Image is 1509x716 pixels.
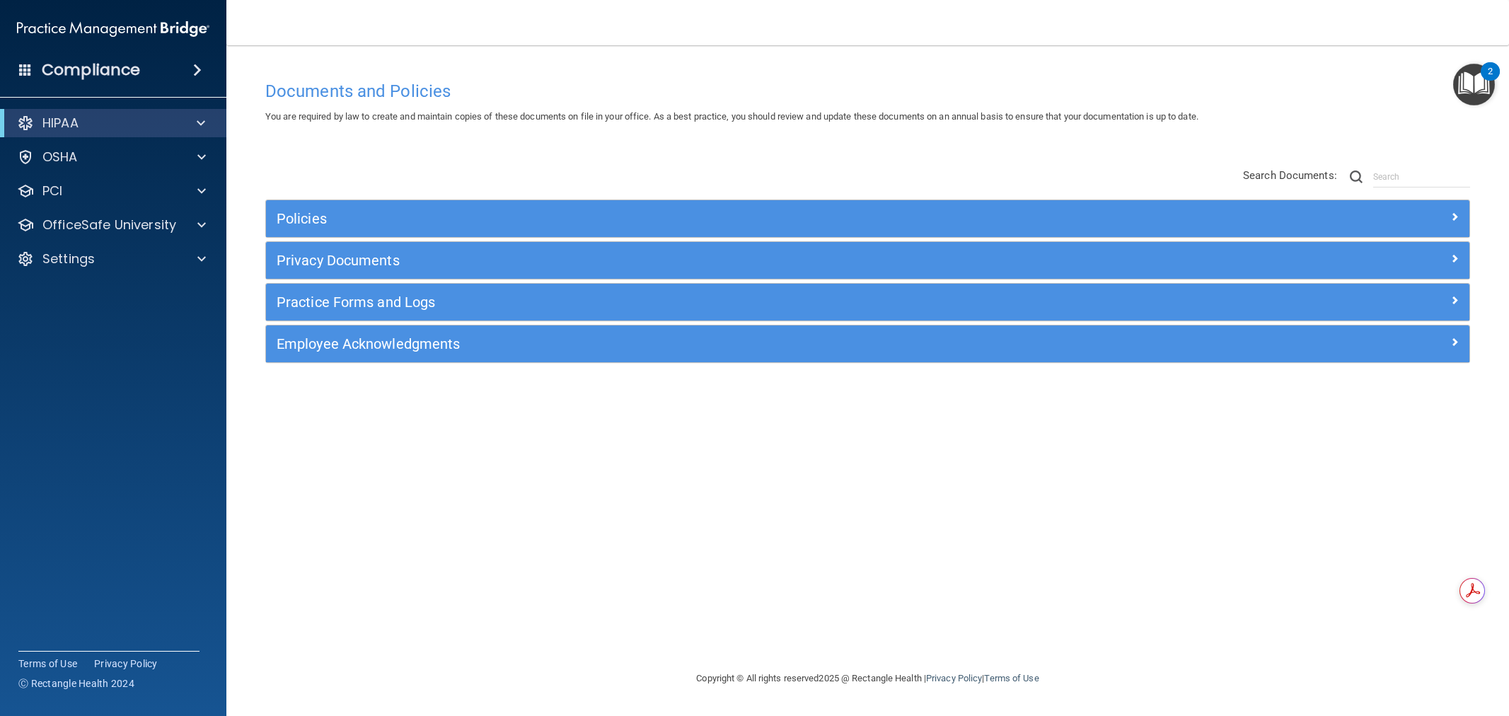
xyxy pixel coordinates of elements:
[277,253,1158,268] h5: Privacy Documents
[42,149,78,166] p: OSHA
[42,183,62,200] p: PCI
[277,211,1158,226] h5: Policies
[17,149,206,166] a: OSHA
[17,183,206,200] a: PCI
[277,291,1459,313] a: Practice Forms and Logs
[42,250,95,267] p: Settings
[277,249,1459,272] a: Privacy Documents
[277,336,1158,352] h5: Employee Acknowledgments
[1488,71,1493,90] div: 2
[18,676,134,691] span: Ⓒ Rectangle Health 2024
[18,657,77,671] a: Terms of Use
[1350,171,1363,183] img: ic-search.3b580494.png
[17,216,206,233] a: OfficeSafe University
[42,60,140,80] h4: Compliance
[1266,629,1492,684] iframe: Drift Widget Chat Controller
[277,294,1158,310] h5: Practice Forms and Logs
[94,657,158,671] a: Privacy Policy
[926,673,982,683] a: Privacy Policy
[265,111,1198,122] span: You are required by law to create and maintain copies of these documents on file in your office. ...
[610,656,1126,701] div: Copyright © All rights reserved 2025 @ Rectangle Health | |
[277,207,1459,230] a: Policies
[265,82,1470,100] h4: Documents and Policies
[17,250,206,267] a: Settings
[42,216,176,233] p: OfficeSafe University
[1453,64,1495,105] button: Open Resource Center, 2 new notifications
[1243,169,1337,182] span: Search Documents:
[1373,166,1470,187] input: Search
[984,673,1039,683] a: Terms of Use
[277,333,1459,355] a: Employee Acknowledgments
[42,115,79,132] p: HIPAA
[17,15,209,43] img: PMB logo
[17,115,205,132] a: HIPAA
